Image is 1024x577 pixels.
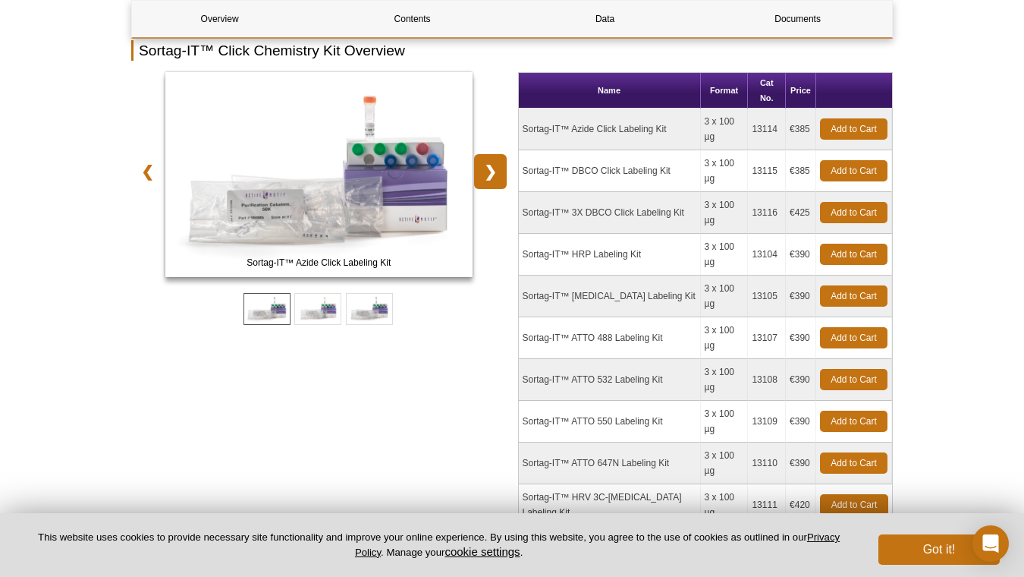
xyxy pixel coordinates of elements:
[820,244,887,265] a: Add to Cart
[820,452,887,474] a: Add to Cart
[701,401,749,443] td: 3 x 100 µg
[748,150,786,192] td: 13115
[972,525,1009,562] div: Open Intercom Messenger
[519,234,701,276] td: Sortag-IT™ HRP Labeling Kit
[786,150,816,192] td: €385
[820,118,887,140] a: Add to Cart
[748,73,786,109] th: Cat No.
[748,109,786,150] td: 13114
[24,531,853,560] p: This website uses cookies to provide necessary site functionality and improve your online experie...
[701,276,749,317] td: 3 x 100 µg
[820,160,887,181] a: Add to Cart
[748,359,786,401] td: 13108
[325,1,500,37] a: Contents
[878,534,1000,565] button: Got it!
[701,317,749,359] td: 3 x 100 µg
[701,234,749,276] td: 3 x 100 µg
[786,443,816,484] td: €390
[444,545,520,558] button: cookie settings
[786,401,816,443] td: €390
[748,401,786,443] td: 13109
[701,443,749,484] td: 3 x 100 µg
[748,443,786,484] td: 13110
[786,73,816,109] th: Price
[786,359,816,401] td: €390
[820,285,887,307] a: Add to Cart
[168,255,469,270] span: Sortag-IT™ Azide Click Labeling Kit
[131,40,893,61] h2: Sortag-IT™ Click Chemistry Kit Overview
[355,531,840,557] a: Privacy Policy
[132,1,307,37] a: Overview
[748,317,786,359] td: 13107
[131,154,164,189] a: ❮
[820,494,888,516] a: Add to Cart
[701,484,749,526] td: 3 x 100 µg
[519,443,701,484] td: Sortag-IT™ ATTO 647N Labeling Kit
[786,234,816,276] td: €390
[786,109,816,150] td: €385
[748,192,786,234] td: 13116
[519,317,701,359] td: Sortag-IT™ ATTO 488 Labeling Kit
[519,73,701,109] th: Name
[519,109,701,150] td: Sortag-IT™ Azide Click Labeling Kit
[519,276,701,317] td: Sortag-IT™ [MEDICAL_DATA] Labeling Kit
[519,401,701,443] td: Sortag-IT™ ATTO 550 Labeling Kit
[786,276,816,317] td: €390
[701,192,749,234] td: 3 x 100 µg
[748,234,786,276] td: 13104
[519,150,701,192] td: Sortag-IT™ DBCO Click Labeling Kit
[786,484,816,526] td: €420
[748,484,786,526] td: 13111
[820,202,887,223] a: Add to Cart
[519,484,701,526] td: Sortag-IT™ HRV 3C-[MEDICAL_DATA] Labeling Kit
[820,369,887,390] a: Add to Cart
[519,192,701,234] td: Sortag-IT™ 3X DBCO Click Labeling Kit
[820,411,887,432] a: Add to Cart
[701,73,749,109] th: Format
[786,192,816,234] td: €425
[165,72,473,277] img: Sortag-IT™ Azide Click Labeling Kit
[820,327,887,348] a: Add to Cart
[474,154,507,189] a: ❯
[748,276,786,317] td: 13105
[701,359,749,401] td: 3 x 100 µg
[701,150,749,192] td: 3 x 100 µg
[517,1,693,37] a: Data
[786,317,816,359] td: €390
[710,1,885,37] a: Documents
[519,359,701,401] td: Sortag-IT™ ATTO 532 Labeling Kit
[165,72,473,282] a: Sortag-IT™ Azide Click Labeling Kit
[701,109,749,150] td: 3 x 100 µg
